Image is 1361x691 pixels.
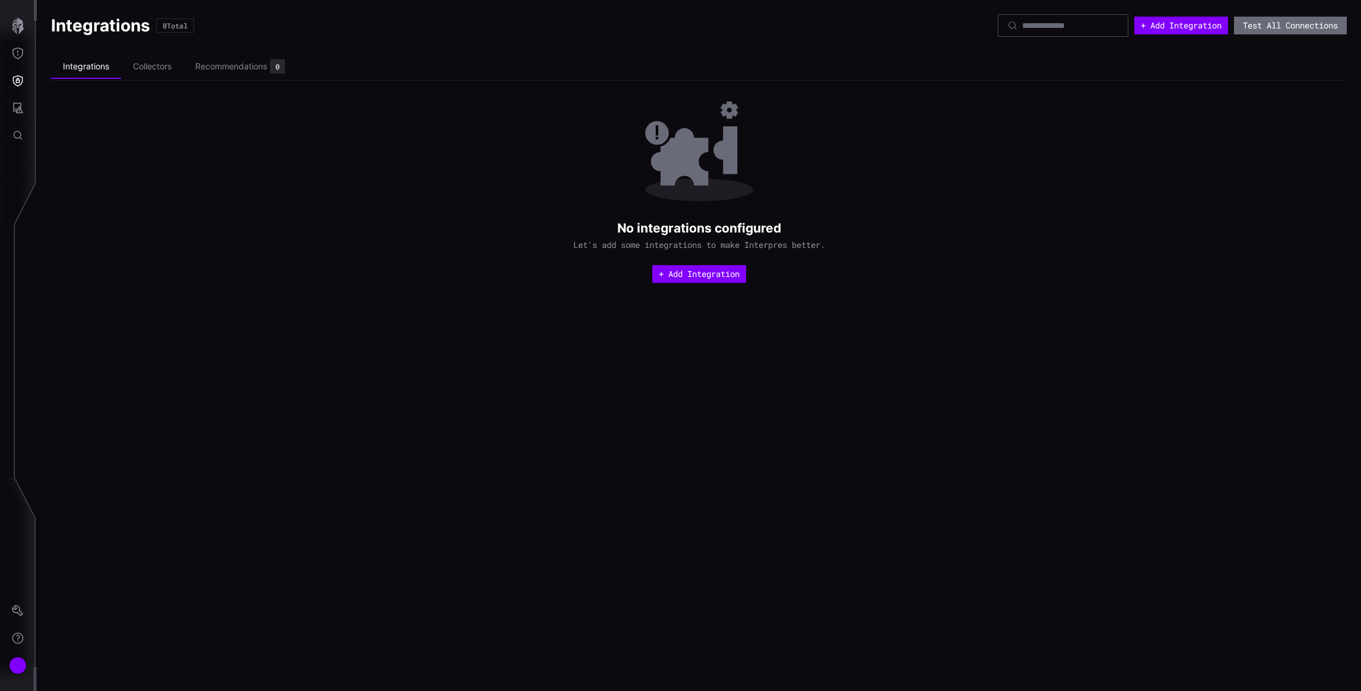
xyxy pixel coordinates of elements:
button: Test All Connections [1234,17,1347,34]
li: Integrations [51,55,121,79]
button: + Add Integration [652,265,746,283]
div: 0 Total [163,22,188,29]
div: 0 [275,63,280,70]
span: Let's add some integrations to make Interpres better. [573,240,825,250]
div: Recommendations [195,61,267,72]
h2: No integrations configured [617,220,781,236]
button: + Add Integration [1134,17,1228,34]
li: Collectors [121,55,183,78]
h1: Integrations [51,15,150,36]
